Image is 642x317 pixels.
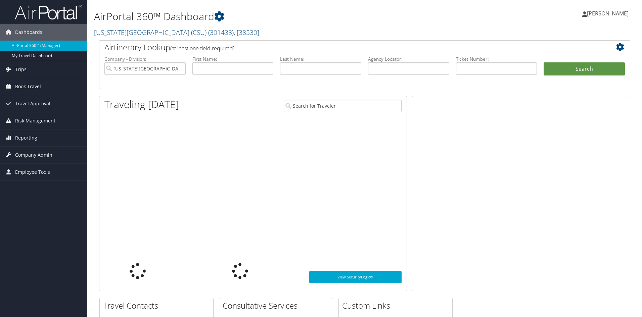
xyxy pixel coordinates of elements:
[15,129,37,146] span: Reporting
[94,28,259,37] a: [US_STATE][GEOGRAPHIC_DATA] (CSU)
[15,78,41,95] span: Book Travel
[15,4,82,20] img: airportal-logo.png
[15,164,50,180] span: Employee Tools
[104,56,186,62] label: Company - Division:
[280,56,361,62] label: Last Name:
[284,100,402,112] input: Search for Traveler
[368,56,449,62] label: Agency Locator:
[342,300,452,311] h2: Custom Links
[15,61,27,78] span: Trips
[309,271,402,283] a: View SecurityLogic®
[104,97,179,111] h1: Traveling [DATE]
[582,3,635,23] a: [PERSON_NAME]
[15,24,42,41] span: Dashboards
[544,62,625,76] button: Search
[223,300,333,311] h2: Consultative Services
[587,10,629,17] span: [PERSON_NAME]
[15,147,52,163] span: Company Admin
[234,28,259,37] span: , [ 38530 ]
[192,56,274,62] label: First Name:
[15,95,50,112] span: Travel Approval
[456,56,537,62] label: Ticket Number:
[103,300,213,311] h2: Travel Contacts
[94,9,455,23] h1: AirPortal 360™ Dashboard
[104,42,581,53] h2: Airtinerary Lookup
[170,45,234,52] span: (at least one field required)
[208,28,234,37] span: ( 301438 )
[15,112,55,129] span: Risk Management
